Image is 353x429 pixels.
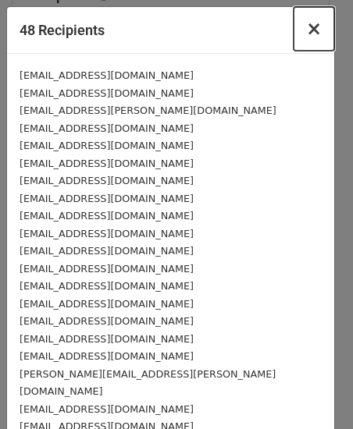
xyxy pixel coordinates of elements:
[20,368,276,398] small: [PERSON_NAME][EMAIL_ADDRESS][PERSON_NAME][DOMAIN_NAME]
[20,403,194,415] small: [EMAIL_ADDRESS][DOMAIN_NAME]
[20,263,194,275] small: [EMAIL_ADDRESS][DOMAIN_NAME]
[20,158,194,169] small: [EMAIL_ADDRESS][DOMAIN_NAME]
[20,193,194,204] small: [EMAIL_ADDRESS][DOMAIN_NAME]
[20,350,194,362] small: [EMAIL_ADDRESS][DOMAIN_NAME]
[20,105,276,116] small: [EMAIL_ADDRESS][PERSON_NAME][DOMAIN_NAME]
[20,19,105,41] h5: 48 Recipients
[20,228,194,239] small: [EMAIL_ADDRESS][DOMAIN_NAME]
[275,354,353,429] iframe: Chat Widget
[20,333,194,345] small: [EMAIL_ADDRESS][DOMAIN_NAME]
[294,7,334,51] button: Close
[20,175,194,186] small: [EMAIL_ADDRESS][DOMAIN_NAME]
[20,87,194,99] small: [EMAIL_ADDRESS][DOMAIN_NAME]
[20,245,194,257] small: [EMAIL_ADDRESS][DOMAIN_NAME]
[20,69,194,81] small: [EMAIL_ADDRESS][DOMAIN_NAME]
[306,18,322,40] span: ×
[20,140,194,151] small: [EMAIL_ADDRESS][DOMAIN_NAME]
[20,280,194,292] small: [EMAIL_ADDRESS][DOMAIN_NAME]
[20,122,194,134] small: [EMAIL_ADDRESS][DOMAIN_NAME]
[20,210,194,222] small: [EMAIL_ADDRESS][DOMAIN_NAME]
[20,298,194,310] small: [EMAIL_ADDRESS][DOMAIN_NAME]
[20,315,194,327] small: [EMAIL_ADDRESS][DOMAIN_NAME]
